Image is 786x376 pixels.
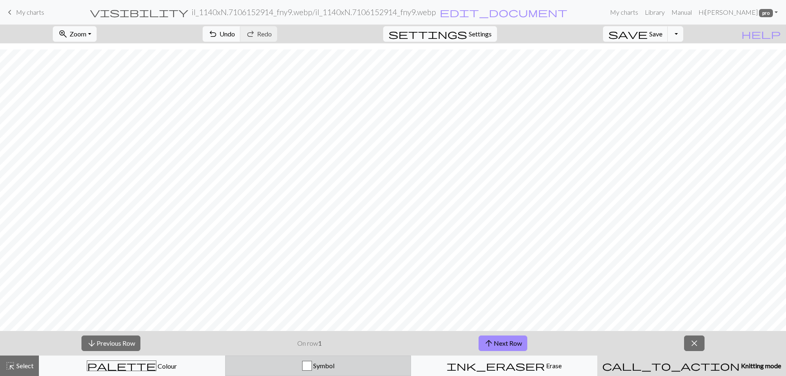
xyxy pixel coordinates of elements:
[5,360,15,371] span: highlight_alt
[192,7,436,17] h2: il_1140xN.7106152914_fny9.webp / il_1140xN.7106152914_fny9.webp
[608,28,648,40] span: save
[602,360,740,371] span: call_to_action
[641,4,668,20] a: Library
[219,30,235,38] span: Undo
[208,28,218,40] span: undo
[388,28,467,40] span: settings
[597,356,786,376] button: Knitting mode
[649,30,662,38] span: Save
[484,338,494,349] span: arrow_upward
[740,362,781,369] span: Knitting mode
[16,8,44,16] span: My charts
[39,356,225,376] button: Colour
[87,360,156,371] span: palette
[225,356,411,376] button: Symbol
[741,28,781,40] span: help
[469,29,492,39] span: Settings
[411,356,597,376] button: Erase
[53,26,97,42] button: Zoom
[81,335,140,351] button: Previous Row
[318,339,322,347] strong: 1
[388,29,467,39] i: Settings
[545,362,562,369] span: Erase
[5,7,15,18] span: keyboard_arrow_left
[440,7,567,18] span: edit_document
[90,7,188,18] span: visibility
[603,26,668,42] button: Save
[5,5,44,19] a: My charts
[203,26,241,42] button: Undo
[70,30,86,38] span: Zoom
[156,362,177,370] span: Colour
[58,28,68,40] span: zoom_in
[695,4,781,20] a: Hi[PERSON_NAME] pro
[15,362,34,369] span: Select
[689,338,699,349] span: close
[479,335,527,351] button: Next Row
[383,26,497,42] button: SettingsSettings
[312,362,334,369] span: Symbol
[87,338,97,349] span: arrow_downward
[607,4,641,20] a: My charts
[759,9,773,17] span: pro
[668,4,695,20] a: Manual
[447,360,545,371] span: ink_eraser
[297,338,322,348] p: On row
